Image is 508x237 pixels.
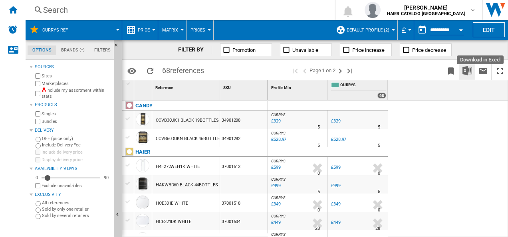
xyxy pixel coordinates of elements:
[35,89,40,99] input: Include my assortment within stats
[473,22,505,37] button: Edit
[378,188,380,196] div: Delivery Time : 5 days
[300,61,310,80] button: >Previous page
[158,61,208,78] span: 68
[35,73,40,79] input: Sites
[459,61,475,80] button: Download in Excel
[35,183,40,188] input: Display delivery price
[280,43,332,56] button: Unavailable
[142,61,158,80] button: Reload
[35,81,40,86] input: Marketplaces
[220,212,268,230] div: 37001604
[162,20,182,40] button: Matrix
[270,80,327,93] div: Profile Min Sort None
[317,188,320,196] div: Delivery Time : 5 days
[135,101,153,111] div: Click to filter on that brand
[462,66,472,75] img: excel-24x24.png
[42,174,100,182] md-slider: Availability
[42,87,46,92] img: mysite-not-bg-18x18.png
[271,177,285,182] span: CURRYS
[136,80,152,93] div: Sort None
[56,45,89,55] md-tab-item: Brands (*)
[412,47,446,53] span: Price decrease
[222,80,268,93] div: SKU Sort None
[36,143,41,148] input: Include Delivery Fee
[330,219,341,227] div: £449
[42,87,111,100] label: Include my assortment within stats
[331,183,341,188] div: £999
[402,20,410,40] button: £
[270,200,281,208] div: Last updated : Friday, 19 September 2025 02:32
[114,40,123,54] button: Hide
[290,61,300,80] button: First page
[178,46,212,54] div: FILTER BY
[317,206,320,214] div: Delivery Time : 0 day
[347,28,389,33] span: Default profile (2)
[270,219,281,227] div: Last updated : Friday, 19 September 2025 02:50
[375,225,380,233] div: Delivery Time : 28 days
[35,127,111,134] div: Delivery
[387,4,465,12] span: [PERSON_NAME]
[36,207,41,213] input: Sold by only one retailer
[42,73,111,79] label: Sites
[138,20,154,40] button: Price
[35,102,111,108] div: Products
[330,164,341,172] div: £599
[292,47,318,53] span: Unavailable
[345,61,355,80] button: Last page
[156,130,222,148] div: CCVB60DUKN BLACK 46BOTTLES
[270,182,281,190] div: Last updated : Friday, 19 September 2025 03:03
[402,26,406,34] span: £
[222,80,268,93] div: Sort None
[331,165,341,170] div: £599
[156,158,200,176] div: H4F272WEH1K WHITE
[310,61,335,80] span: Page 1 on 2
[42,157,111,163] label: Display delivery price
[271,113,285,117] span: CURRYS
[347,20,393,40] button: Default profile (2)
[156,111,219,130] div: CCVB30UK1 BLACK 19BOTTLES
[124,63,140,78] button: Options
[30,20,118,40] div: Currys Ref
[220,194,268,212] div: 37001518
[271,85,291,90] span: Profile Min
[336,20,393,40] div: Default profile (2)
[156,213,191,231] div: HCE321DK WHITE
[42,149,111,155] label: Include delivery price
[492,61,508,80] button: Maximize
[42,20,76,40] button: Currys Ref
[220,111,268,129] div: 34901208
[330,182,341,190] div: £999
[271,232,285,237] span: CURRYS
[220,157,268,175] div: 37001612
[42,183,111,189] label: Exclude unavailables
[42,142,111,148] label: Include Delivery Fee
[270,136,286,144] div: Last updated : Friday, 19 September 2025 02:49
[170,66,204,75] span: references
[387,11,465,16] b: HAIER CATALOG [GEOGRAPHIC_DATA]
[42,111,111,117] label: Singles
[155,85,173,90] span: Reference
[315,225,320,233] div: Delivery Time : 28 days
[317,142,320,150] div: Delivery Time : 5 days
[35,157,40,162] input: Display delivery price
[42,81,111,87] label: Marketplaces
[270,80,327,93] div: Sort None
[35,119,40,124] input: Bundles
[331,118,341,124] div: £329
[398,20,414,40] md-menu: Currency
[190,28,205,33] span: Prices
[378,142,380,150] div: Delivery Time : 5 days
[232,47,256,53] span: Promotion
[138,28,150,33] span: Price
[330,117,341,125] div: £329
[43,4,314,16] div: Search
[35,111,40,117] input: Singles
[34,175,40,181] div: 0
[35,64,111,70] div: Sources
[36,201,41,206] input: All references
[42,136,111,142] label: OFF (price only)
[270,117,281,125] div: Last updated : Friday, 19 September 2025 02:28
[271,131,285,135] span: CURRYS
